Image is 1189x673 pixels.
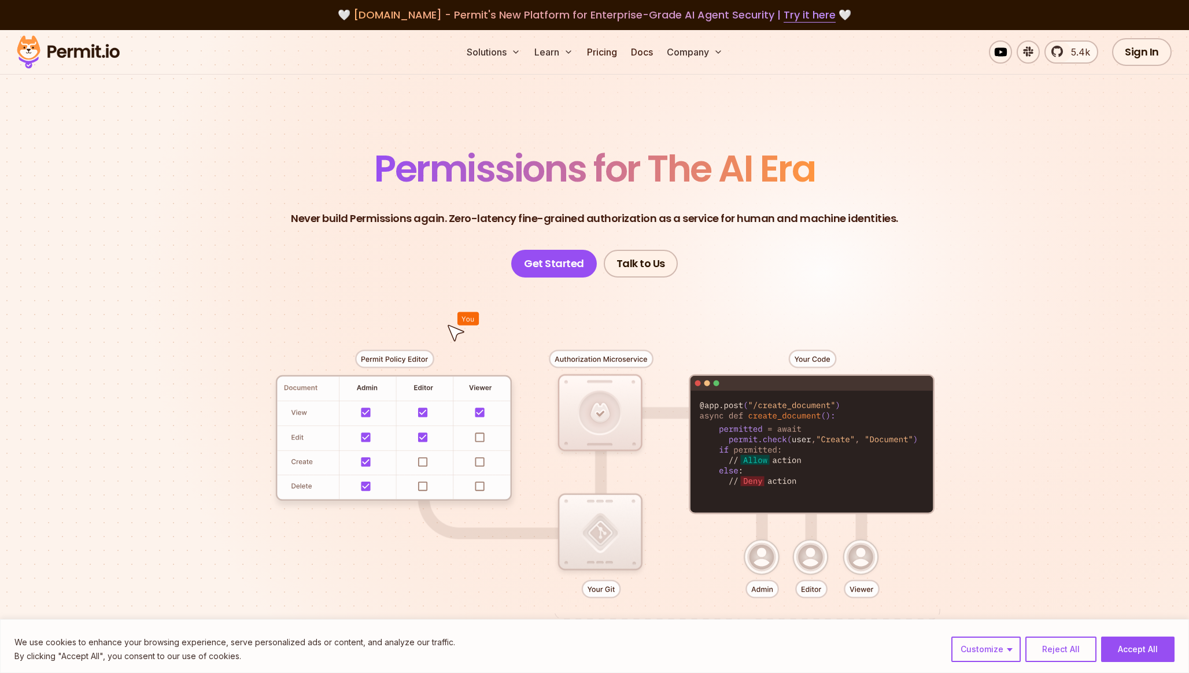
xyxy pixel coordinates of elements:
[14,635,455,649] p: We use cookies to enhance your browsing experience, serve personalized ads or content, and analyz...
[784,8,836,23] a: Try it here
[353,8,836,22] span: [DOMAIN_NAME] - Permit's New Platform for Enterprise-Grade AI Agent Security |
[582,40,622,64] a: Pricing
[291,210,898,227] p: Never build Permissions again. Zero-latency fine-grained authorization as a service for human and...
[14,649,455,663] p: By clicking "Accept All", you consent to our use of cookies.
[28,7,1161,23] div: 🤍 🤍
[374,143,815,194] span: Permissions for The AI Era
[462,40,525,64] button: Solutions
[1101,637,1175,662] button: Accept All
[1112,38,1172,66] a: Sign In
[951,637,1021,662] button: Customize
[662,40,728,64] button: Company
[1044,40,1098,64] a: 5.4k
[1025,637,1096,662] button: Reject All
[530,40,578,64] button: Learn
[511,250,597,278] a: Get Started
[1064,45,1090,59] span: 5.4k
[626,40,658,64] a: Docs
[12,32,125,72] img: Permit logo
[604,250,678,278] a: Talk to Us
